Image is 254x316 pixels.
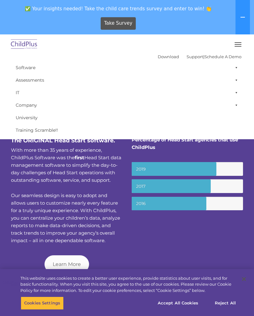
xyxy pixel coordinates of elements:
a: Download [158,54,179,59]
button: Reject All [206,297,245,310]
button: Accept All Cookies [154,297,202,310]
img: ChildPlus by Procare Solutions [9,37,39,52]
span: Our seamless design is easy to adopt and allows users to customize nearly every feature for a tru... [11,192,120,243]
b: first [75,155,84,161]
a: Schedule A Demo [204,54,241,59]
a: Training Scramble!! [13,124,241,136]
button: Cookies Settings [21,297,64,310]
a: Software [13,61,241,74]
button: Close [237,272,251,286]
span: Take Survey [104,18,132,29]
a: Learn More [45,255,89,273]
span: ✅ Your insights needed! Take the child care trends survey and enter to win! 👏 [3,3,234,15]
small: 2019 [132,162,243,176]
a: Support [187,54,203,59]
span: With more than 35 years of experience, ChildPlus Software was the Head Start data management soft... [11,147,121,183]
a: Company [13,99,241,111]
small: 2016 [132,197,243,211]
a: Assessments [13,74,241,86]
a: University [13,111,241,124]
span: The ORIGINAL Head Start software. [11,137,115,144]
div: This website uses cookies to create a better user experience, provide statistics about user visit... [20,275,236,294]
small: 2017 [132,179,243,193]
font: | [158,54,241,59]
a: Take Survey [101,17,136,30]
a: IT [13,86,241,99]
